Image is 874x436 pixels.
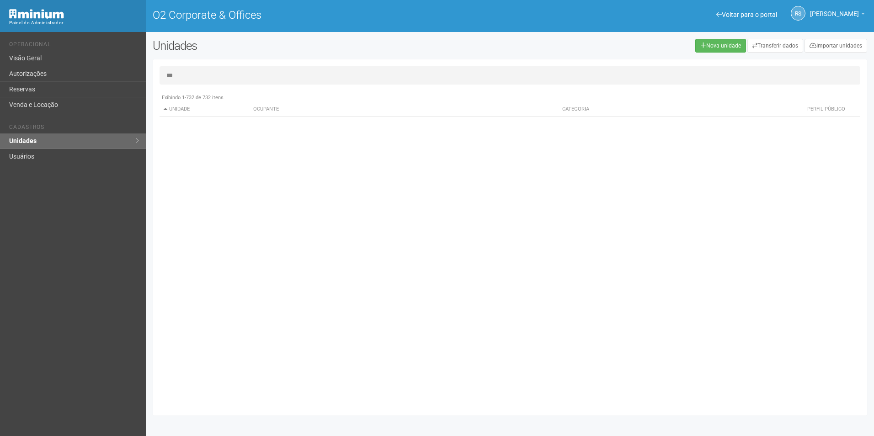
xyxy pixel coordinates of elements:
a: RS [791,6,805,21]
li: Cadastros [9,124,139,133]
a: Nova unidade [695,39,746,53]
div: Painel do Administrador [9,19,139,27]
span: Rayssa Soares Ribeiro [810,1,859,17]
a: [PERSON_NAME] [810,11,865,19]
li: Operacional [9,41,139,51]
h1: O2 Corporate & Offices [153,9,503,21]
a: Transferir dados [747,39,803,53]
th: Categoria: activate to sort column ascending [559,102,792,117]
a: Voltar para o portal [716,11,777,18]
th: Perfil público: activate to sort column ascending [793,102,860,117]
th: Ocupante: activate to sort column ascending [250,102,559,117]
th: Unidade: activate to sort column descending [160,102,250,117]
a: Importar unidades [805,39,867,53]
img: Minium [9,9,64,19]
div: Exibindo 1-732 de 732 itens [160,94,860,102]
h2: Unidades [153,39,442,53]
